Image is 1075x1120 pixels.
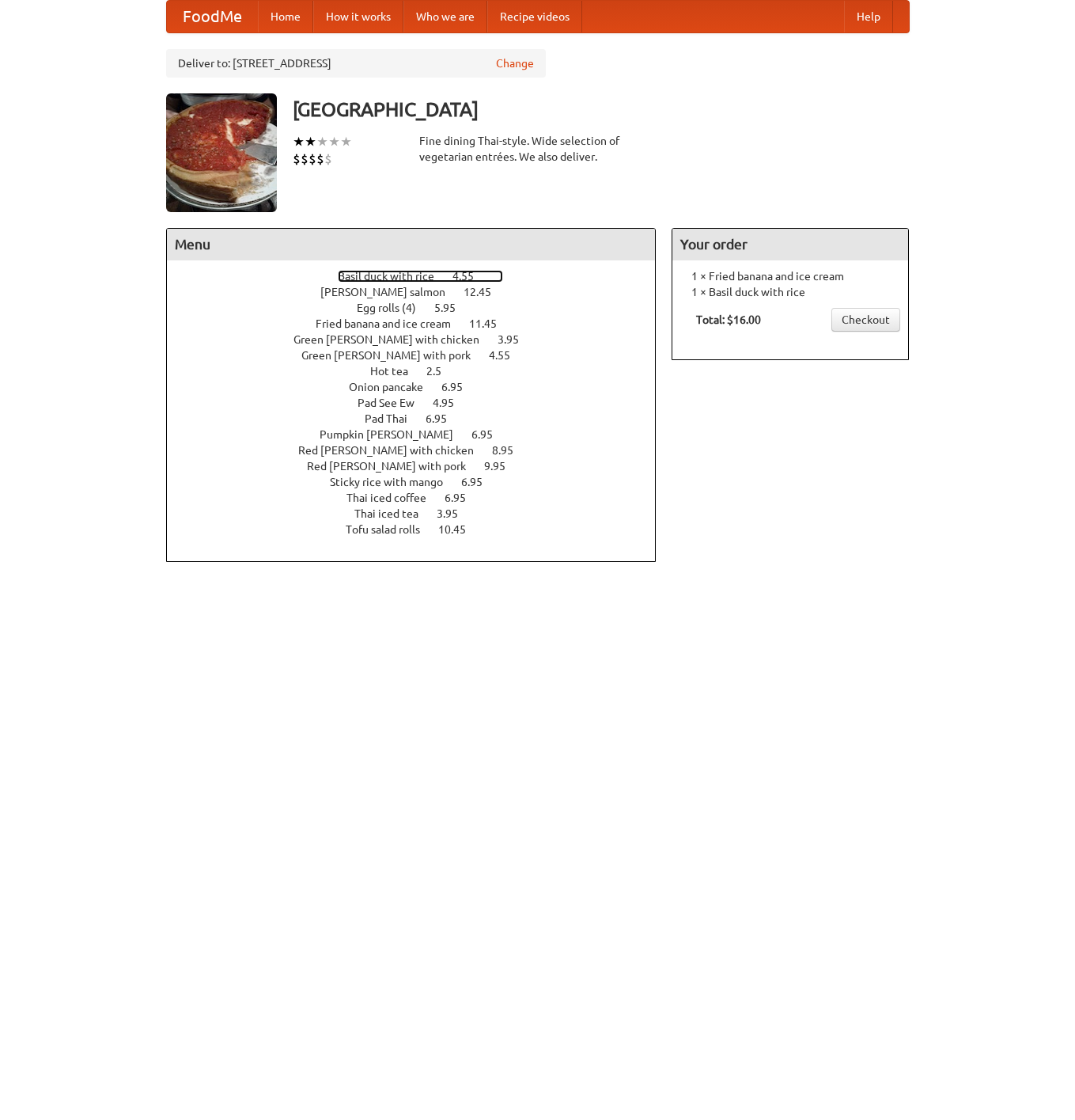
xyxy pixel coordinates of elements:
[441,381,479,393] span: 6.95
[307,460,482,473] span: Red [PERSON_NAME] with pork
[167,229,656,260] h4: Menu
[487,1,582,32] a: Recipe videos
[316,317,526,330] a: Fried banana and ice cream 11.45
[680,284,900,300] li: 1 × Basil duck with rice
[346,523,495,536] a: Tofu salad rolls 10.45
[301,349,486,362] span: Green [PERSON_NAME] with pork
[433,397,470,409] span: 4.95
[338,270,450,283] span: Basil duck with rice
[167,1,258,32] a: FoodMe
[452,270,490,283] span: 4.55
[166,93,277,212] img: angular.jpg
[496,55,534,71] a: Change
[469,317,513,330] span: 11.45
[365,412,423,425] span: Pad Thai
[313,1,403,32] a: How it works
[680,268,900,284] li: 1 × Fried banana and ice cream
[438,523,482,536] span: 10.45
[354,507,434,520] span: Thai iced tea
[330,476,459,488] span: Sticky rice with mango
[320,428,522,441] a: Pumpkin [PERSON_NAME] 6.95
[831,308,900,332] a: Checkout
[301,349,539,362] a: Green [PERSON_NAME] with pork 4.55
[298,444,543,457] a: Red [PERSON_NAME] with chicken 8.95
[293,333,495,346] span: Green [PERSON_NAME] with chicken
[461,476,498,488] span: 6.95
[464,286,507,298] span: 12.45
[484,460,521,473] span: 9.95
[346,523,436,536] span: Tofu salad rolls
[489,349,526,362] span: 4.55
[307,460,535,473] a: Red [PERSON_NAME] with pork 9.95
[258,1,313,32] a: Home
[293,93,910,125] h3: [GEOGRAPHIC_DATA]
[844,1,893,32] a: Help
[403,1,487,32] a: Who we are
[426,412,463,425] span: 6.95
[346,492,495,504] a: Thai iced coffee 6.95
[696,313,761,326] b: Total: $16.00
[370,365,424,378] span: Hot tea
[338,270,503,283] a: Basil duck with rice 4.55
[354,507,487,520] a: Thai iced tea 3.95
[293,150,301,168] li: $
[328,133,340,150] li: ★
[324,150,332,168] li: $
[320,428,469,441] span: Pumpkin [PERSON_NAME]
[471,428,509,441] span: 6.95
[320,286,520,298] a: [PERSON_NAME] salmon 12.45
[357,302,485,314] a: Egg rolls (4) 5.95
[316,150,324,168] li: $
[298,444,490,457] span: Red [PERSON_NAME] with chicken
[437,507,474,520] span: 3.95
[293,333,548,346] a: Green [PERSON_NAME] with chicken 3.95
[320,286,461,298] span: [PERSON_NAME] salmon
[301,150,308,168] li: $
[365,412,476,425] a: Pad Thai 6.95
[419,133,657,165] div: Fine dining Thai-style. Wide selection of vegetarian entrées. We also deliver.
[330,476,512,488] a: Sticky rice with mango 6.95
[349,381,492,393] a: Onion pancake 6.95
[346,492,442,504] span: Thai iced coffee
[357,302,432,314] span: Egg rolls (4)
[305,133,316,150] li: ★
[370,365,471,378] a: Hot tea 2.5
[492,444,529,457] span: 8.95
[293,133,305,150] li: ★
[672,229,908,260] h4: Your order
[358,397,483,409] a: Pad See Ew 4.95
[349,381,439,393] span: Onion pancake
[340,133,352,150] li: ★
[358,397,430,409] span: Pad See Ew
[316,133,328,150] li: ★
[166,49,546,78] div: Deliver to: [STREET_ADDRESS]
[426,365,457,378] span: 2.5
[316,317,467,330] span: Fried banana and ice cream
[445,492,482,504] span: 6.95
[308,150,316,168] li: $
[498,333,535,346] span: 3.95
[434,302,471,314] span: 5.95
